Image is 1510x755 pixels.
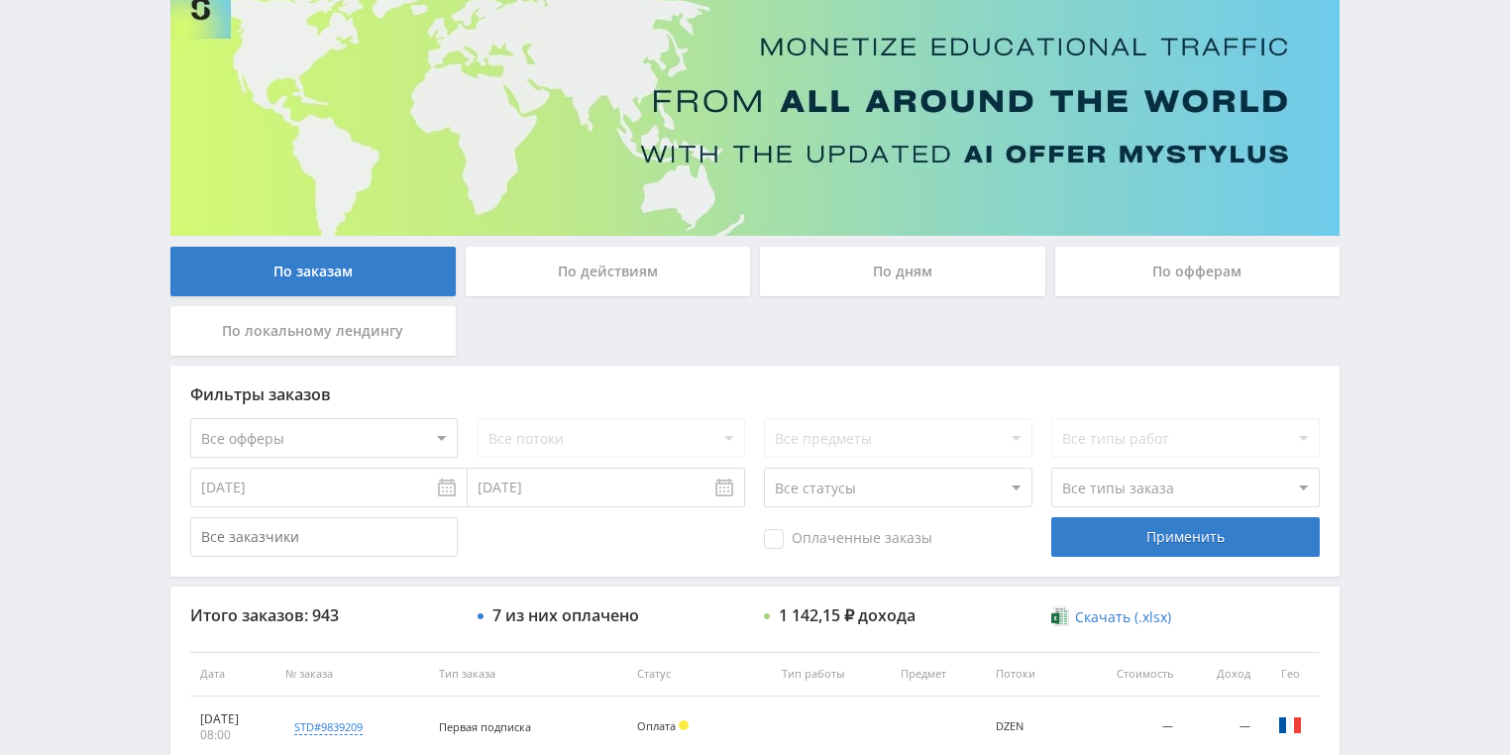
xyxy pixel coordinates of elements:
div: Применить [1051,517,1319,557]
div: Итого заказов: 943 [190,606,458,624]
div: По заказам [170,247,456,296]
span: Оплаченные заказы [764,529,932,549]
div: Фильтры заказов [190,385,1320,403]
span: Первая подписка [439,719,531,734]
div: DZEN [996,720,1062,733]
img: fra.png [1278,713,1302,737]
div: 08:00 [200,727,266,743]
th: Стоимость [1072,652,1183,697]
div: std#9839209 [294,719,363,735]
div: По дням [760,247,1045,296]
th: Потоки [986,652,1072,697]
div: 7 из них оплачено [492,606,639,624]
div: По действиям [466,247,751,296]
span: Холд [679,720,689,730]
div: [DATE] [200,711,266,727]
th: Предмет [891,652,986,697]
span: Оплата [637,718,676,733]
th: Доход [1183,652,1260,697]
span: Скачать (.xlsx) [1075,609,1171,625]
th: Статус [627,652,772,697]
a: Скачать (.xlsx) [1051,607,1170,627]
input: Все заказчики [190,517,458,557]
img: xlsx [1051,606,1068,626]
div: По офферам [1055,247,1341,296]
div: По локальному лендингу [170,306,456,356]
th: № заказа [275,652,429,697]
th: Тип заказа [429,652,627,697]
div: 1 142,15 ₽ дохода [779,606,916,624]
th: Тип работы [772,652,891,697]
th: Гео [1260,652,1320,697]
th: Дата [190,652,275,697]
